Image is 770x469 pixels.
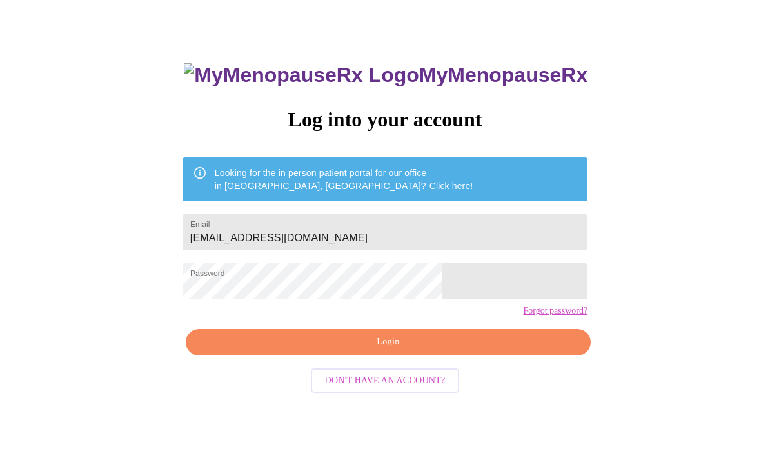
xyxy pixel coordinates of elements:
[429,181,473,191] a: Click here!
[325,373,446,389] span: Don't have an account?
[308,374,463,385] a: Don't have an account?
[215,161,473,197] div: Looking for the in person patient portal for our office in [GEOGRAPHIC_DATA], [GEOGRAPHIC_DATA]?
[183,108,587,132] h3: Log into your account
[186,329,591,355] button: Login
[184,63,419,87] img: MyMenopauseRx Logo
[184,63,587,87] h3: MyMenopauseRx
[311,368,460,394] button: Don't have an account?
[523,306,587,316] a: Forgot password?
[201,334,576,350] span: Login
